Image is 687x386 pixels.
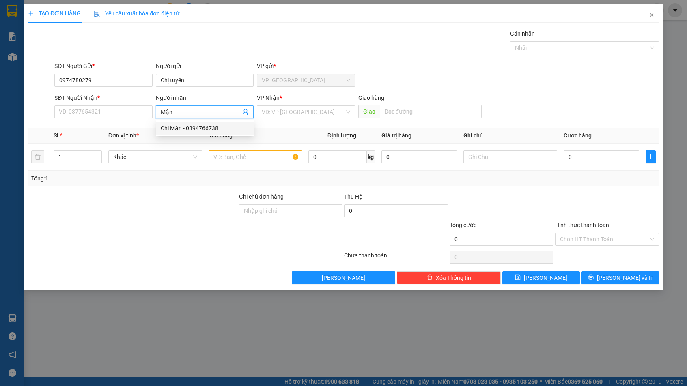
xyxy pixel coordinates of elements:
span: Xóa Thông tin [436,273,471,282]
span: Tổng cước [450,222,476,228]
div: VP gửi [257,62,355,71]
span: Cước hàng [564,132,592,139]
span: Giá trị hàng [381,132,411,139]
button: delete [31,150,44,163]
span: save [515,274,521,281]
button: plus [646,150,656,163]
span: close [648,12,655,18]
input: 0 [381,150,457,163]
span: plus [28,11,34,16]
div: Người nhận [156,93,254,102]
img: logo [4,17,33,47]
input: VD: Bàn, Ghế [209,150,302,163]
button: deleteXóa Thông tin [397,271,501,284]
label: Gán nhãn [510,30,535,37]
span: Khác [113,151,197,163]
strong: 0333 161718 [44,54,70,59]
span: SĐT: [35,54,70,59]
span: [PERSON_NAME] và In [597,273,654,282]
button: save[PERSON_NAME] [502,271,580,284]
span: VP Nhận [257,94,280,101]
label: Ghi chú đơn hàng [239,193,284,200]
div: SĐT Người Gửi [54,62,153,71]
span: user-add [242,109,249,115]
span: Đơn vị tính [108,132,139,139]
div: Chi Mận - 0394766738 [161,124,249,133]
div: Người gửi [156,62,254,71]
span: plus [646,154,655,160]
span: TẠO ĐƠN HÀNG [28,10,81,17]
strong: PHONG PHÚ EXPRESS [35,4,100,12]
span: [PERSON_NAME] [322,273,365,282]
input: Dọc đường [380,105,482,118]
span: VP Đà Lạt [262,74,350,86]
button: printer[PERSON_NAME] và In [581,271,659,284]
span: VP Bình Dương: 36 Xuyên Á, [PERSON_NAME], Dĩ An, [GEOGRAPHIC_DATA] [35,25,91,41]
span: Giao hàng [358,94,384,101]
span: Thu Hộ [344,193,363,200]
div: Chi Mận - 0394766738 [156,122,254,135]
input: Ghi chú đơn hàng [239,204,343,217]
button: [PERSON_NAME] [292,271,396,284]
span: VP HCM: 522 [PERSON_NAME], P.4, Q.[GEOGRAPHIC_DATA] [35,13,110,24]
span: Giao [358,105,380,118]
span: SL [54,132,60,139]
span: Yêu cầu xuất hóa đơn điện tử [94,10,179,17]
label: Hình thức thanh toán [555,222,609,228]
div: Chưa thanh toán [343,251,449,265]
span: [PERSON_NAME] [524,273,567,282]
span: delete [427,274,433,281]
span: printer [588,274,594,281]
input: Ghi Chú [463,150,557,163]
div: Tổng: 1 [31,174,265,183]
button: Close [640,4,663,27]
span: Định lượng [327,132,356,139]
span: VP [GEOGRAPHIC_DATA]: 84C KQH [PERSON_NAME], P.7, [GEOGRAPHIC_DATA] [35,42,120,53]
div: SĐT Người Nhận [54,93,153,102]
span: kg [367,150,375,163]
img: icon [94,11,100,17]
th: Ghi chú [460,128,560,144]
